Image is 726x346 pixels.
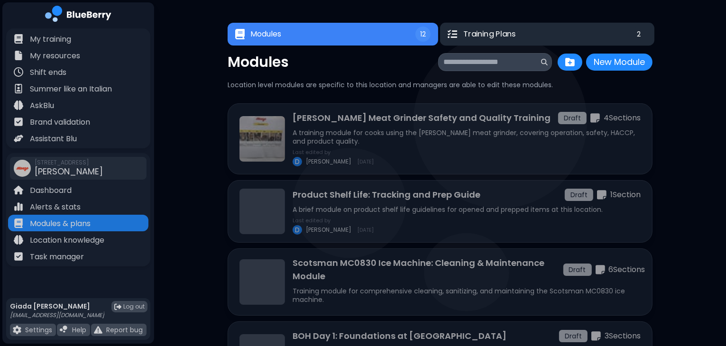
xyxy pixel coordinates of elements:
[14,185,23,195] img: file icon
[10,302,104,310] p: Giada [PERSON_NAME]
[440,23,654,46] button: Training PlansTraining Plans2
[35,159,103,166] span: [STREET_ADDRESS]
[35,165,103,177] span: [PERSON_NAME]
[637,30,641,38] span: 2
[605,330,641,342] p: 3 Section s
[558,112,587,124] div: Draft
[14,117,23,127] img: file icon
[235,29,245,40] img: Modules
[14,34,23,44] img: file icon
[448,29,457,39] img: Training Plans
[114,303,121,310] img: logout
[25,326,52,334] p: Settings
[293,205,641,214] p: A brief module on product shelf life guidelines for opened and prepped items at this location.
[565,57,575,67] img: folder plus icon
[306,158,351,165] span: [PERSON_NAME]
[293,287,641,304] p: Training module for comprehensive cleaning, sanitizing, and maintaining the Scotsman MC0830 ice m...
[293,329,506,343] p: BOH Day 1: Foundations at [GEOGRAPHIC_DATA]
[30,201,81,213] p: Alerts & stats
[30,100,54,111] p: AskBlu
[30,83,112,95] p: Summer like an Italian
[565,189,593,201] div: Draft
[293,149,374,155] p: Last edited by
[106,326,143,334] p: Report bug
[295,157,300,166] span: D
[563,264,592,276] div: Draft
[30,133,77,145] p: Assistant Blu
[14,100,23,110] img: file icon
[610,189,641,200] p: 1 Section
[30,251,84,263] p: Task manager
[14,202,23,211] img: file icon
[586,54,652,71] button: New Module
[604,112,641,124] p: 4 Section s
[293,111,551,125] p: [PERSON_NAME] Meat Grinder Safety and Quality Training
[14,235,23,245] img: file icon
[30,34,71,45] p: My training
[30,235,104,246] p: Location knowledge
[14,160,31,177] img: company thumbnail
[228,54,289,71] p: Modules
[14,252,23,261] img: file icon
[123,303,145,310] span: Log out
[10,311,104,319] p: [EMAIL_ADDRESS][DOMAIN_NAME]
[463,28,516,40] span: Training Plans
[30,50,80,62] p: My resources
[597,190,607,200] img: sections icon
[293,218,374,223] p: Last edited by
[591,331,601,342] img: sections icon
[228,23,438,46] button: ModulesModules12
[357,227,374,233] span: [DATE]
[293,188,480,201] p: Product Shelf Life: Tracking and Prep Guide
[228,248,652,316] a: Scotsman MC0830 Ice Machine: Cleaning & Maintenance ModuleDraftsections icon6SectionsTraining mod...
[30,67,66,78] p: Shift ends
[541,59,548,65] img: search icon
[14,67,23,77] img: file icon
[357,159,374,164] span: [DATE]
[609,264,645,275] p: 6 Section s
[14,134,23,143] img: file icon
[239,116,285,162] img: MONZO Meat Grinder Safety and Quality Training
[228,103,652,174] a: MONZO Meat Grinder Safety and Quality Training[PERSON_NAME] Meat Grinder Safety and Quality Train...
[295,226,300,234] span: D
[228,180,652,243] a: Product Shelf Life: Tracking and Prep GuideDraftsections icon1SectionA brief module on product sh...
[13,326,21,334] img: file icon
[14,51,23,60] img: file icon
[14,219,23,228] img: file icon
[306,226,351,234] span: [PERSON_NAME]
[14,84,23,93] img: file icon
[250,28,281,40] span: Modules
[72,326,86,334] p: Help
[420,30,426,38] span: 12
[45,6,111,25] img: company logo
[293,128,641,146] p: A training module for cooks using the [PERSON_NAME] meat grinder, covering operation, safety, HAC...
[30,117,90,128] p: Brand validation
[60,326,68,334] img: file icon
[590,113,600,124] img: sections icon
[30,218,91,229] p: Modules & plans
[293,256,563,283] p: Scotsman MC0830 Ice Machine: Cleaning & Maintenance Module
[94,326,102,334] img: file icon
[559,330,588,342] div: Draft
[30,185,72,196] p: Dashboard
[228,81,652,89] p: Location level modules are specific to this location and managers are able to edit these modules.
[596,264,605,275] img: sections icon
